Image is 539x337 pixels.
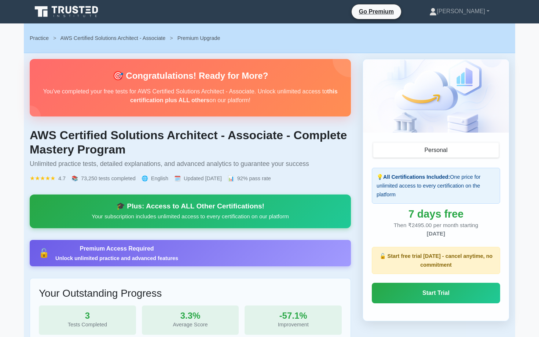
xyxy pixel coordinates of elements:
[55,255,178,262] div: Unlock unlimited practice and advanced features
[41,87,339,105] p: You've completed your free tests for AWS Certified Solutions Architect - Associate. Unlock unlimi...
[383,174,450,180] strong: All Certifications Included:
[148,311,233,320] div: 3.3%
[372,283,500,303] a: Start Trial
[53,35,56,41] span: >
[39,287,342,300] h3: Your Outstanding Progress
[250,320,336,329] div: Improvement
[174,174,181,183] span: 🗓️
[30,35,49,41] a: Practice
[60,35,166,41] a: AWS Certified Solutions Architect - Associate
[38,202,342,211] div: 🎓 Plus: Access to ALL Other Certifications!
[38,249,49,258] div: 🔓
[41,71,339,81] h2: 🎯 Congratulations! Ready for More?
[377,252,495,269] p: 🔓 Start free trial [DATE] - cancel anytime, no commitment
[148,320,233,329] div: Average Score
[30,128,351,156] h1: AWS Certified Solutions Architect - Associate - Complete Mastery Program
[142,174,148,183] span: 🌐
[372,210,500,218] div: 7 days free
[372,221,500,238] div: Then ₹2495.00 per month starting
[38,212,342,221] p: Your subscription includes unlimited access to every certification on our platform
[427,230,445,237] span: [DATE]
[412,4,507,19] a: [PERSON_NAME]
[170,35,173,41] span: >
[30,159,351,168] p: Unlimited practice tests, detailed explanations, and advanced analytics to guarantee your success
[228,174,234,183] span: 📊
[71,174,78,183] span: 📚
[237,174,271,183] span: 92% pass rate
[30,174,55,183] span: ★★★★★
[45,311,130,320] div: 3
[177,35,220,41] span: Premium Upgrade
[372,168,500,204] div: 💡 One price for unlimited access to every certification on the platform
[58,174,66,183] span: 4.7
[45,320,130,329] div: Tests Completed
[55,244,178,253] div: Premium Access Required
[130,88,338,103] strong: this certification plus ALL others
[355,7,398,16] a: Go Premium
[151,174,168,183] span: English
[184,174,222,183] span: Updated [DATE]
[81,174,136,183] span: 73,250 tests completed
[373,143,499,158] button: Personal
[250,311,336,320] div: -57.1%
